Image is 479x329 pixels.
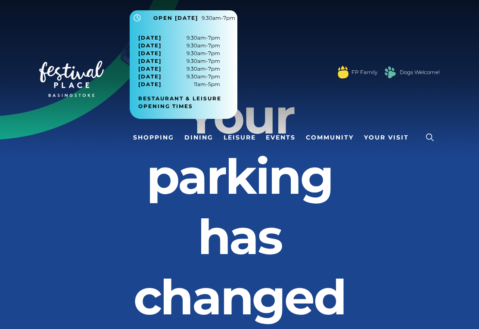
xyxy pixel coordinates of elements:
[220,130,259,146] a: Leisure
[138,65,162,73] span: [DATE]
[181,130,217,146] a: Dining
[138,73,162,81] span: [DATE]
[138,50,162,57] span: [DATE]
[262,130,299,146] a: Events
[138,57,220,65] span: 9.30am-7pm
[138,81,162,88] span: [DATE]
[138,57,162,65] span: [DATE]
[361,130,417,146] a: Your Visit
[138,50,220,57] span: 9.30am-7pm
[130,10,237,25] button: Open [DATE] 9.30am-7pm
[138,34,220,42] span: 9.30am-7pm
[153,14,198,22] span: Open [DATE]
[202,14,235,22] span: 9.30am-7pm
[400,68,440,76] a: Dogs Welcome!
[138,95,235,110] a: Restaurant & Leisure opening times
[138,65,220,73] span: 9.30am-7pm
[130,130,177,146] a: Shopping
[138,42,220,50] span: 9.30am-7pm
[302,130,357,146] a: Community
[351,68,377,76] a: FP Family
[138,34,162,42] span: [DATE]
[138,73,220,81] span: 9.30am-7pm
[108,86,371,327] h2: Your parking has changed
[138,81,220,88] span: 11am-5pm
[138,42,162,50] span: [DATE]
[364,133,409,142] span: Your Visit
[39,61,104,97] img: Festival Place Logo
